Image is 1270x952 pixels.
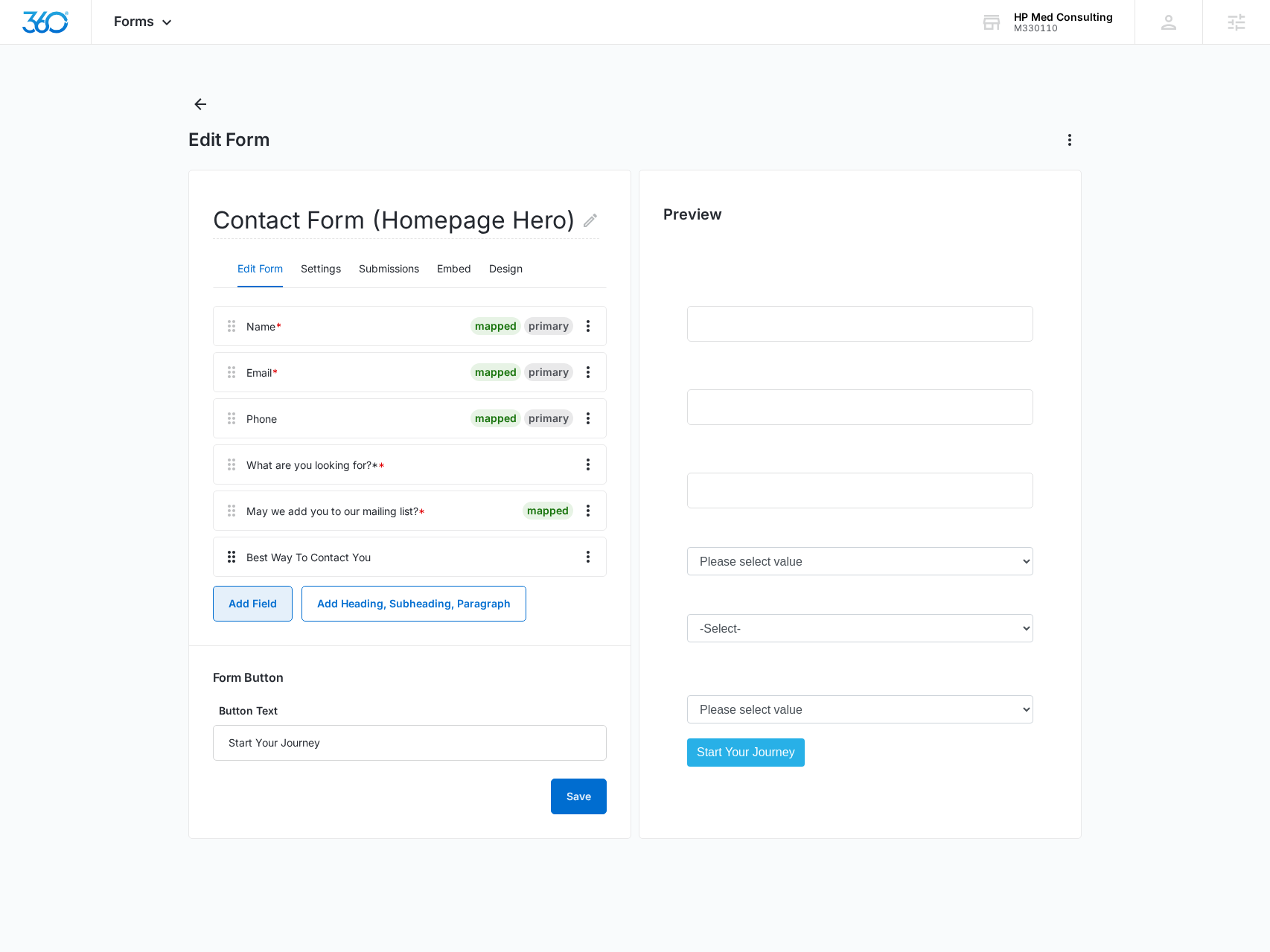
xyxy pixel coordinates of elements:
div: account name [1014,11,1113,23]
h3: Form Button [213,670,284,685]
h1: Edit Form [188,129,270,151]
span: Start Your Journey [10,473,108,485]
button: Back [188,92,212,116]
div: Best Way To Contact You [246,549,371,565]
div: primary [524,409,573,427]
div: Phone [246,411,277,427]
button: Overflow Menu [576,406,600,430]
div: account id [1014,23,1113,33]
div: Name [246,319,282,334]
button: Design [489,252,523,287]
button: Overflow Menu [576,453,600,476]
h2: Preview [663,203,1057,226]
div: mapped [523,502,573,520]
button: Overflow Menu [576,499,600,523]
div: primary [524,363,573,381]
div: primary [524,317,573,335]
button: Overflow Menu [576,314,600,338]
button: Save [551,779,607,814]
button: Add Heading, Subheading, Paragraph [301,586,526,622]
button: Overflow Menu [576,360,600,384]
button: Submissions [359,252,419,287]
div: Email [246,365,278,380]
button: Settings [301,252,341,287]
div: What are you looking for?* [246,457,385,473]
div: mapped [470,363,521,381]
button: Add Field [213,586,293,622]
button: Actions [1058,128,1082,152]
div: mapped [470,409,521,427]
h2: Contact Form (Homepage Hero) [213,202,599,239]
button: Edit Form [237,252,283,287]
div: mapped [470,317,521,335]
button: Embed [437,252,471,287]
div: May we add you to our mailing list? [246,503,425,519]
label: Button Text [213,703,607,719]
span: Forms [114,13,154,29]
button: Edit Form Name [581,202,599,238]
button: Overflow Menu [576,545,600,569]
